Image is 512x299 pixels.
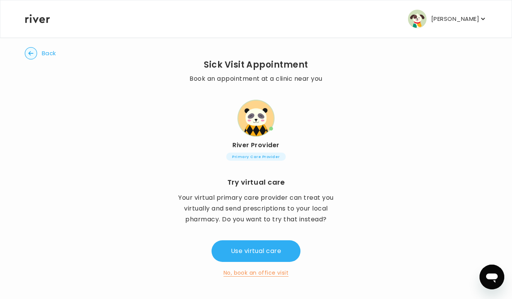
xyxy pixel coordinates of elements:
[189,140,322,151] h2: River Provider
[237,100,275,137] img: provider avatar
[42,48,56,59] span: Back
[212,240,300,262] button: Use virtual care
[175,192,337,225] p: Your virtual primary care provider can treat you virtually and send prescriptions to your local p...
[224,268,288,277] button: No, book an office visit
[408,10,427,28] img: user avatar
[408,10,487,28] button: user avatar[PERSON_NAME]
[480,265,504,289] iframe: Button to launch messaging window
[25,47,56,59] button: Back
[189,59,322,70] h2: Sick Visit Appointment
[189,73,322,84] p: Book an appointment at a clinic near you
[431,14,479,24] p: [PERSON_NAME]
[226,153,285,161] span: Primary Care Provider
[227,177,285,188] h3: Try virtual care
